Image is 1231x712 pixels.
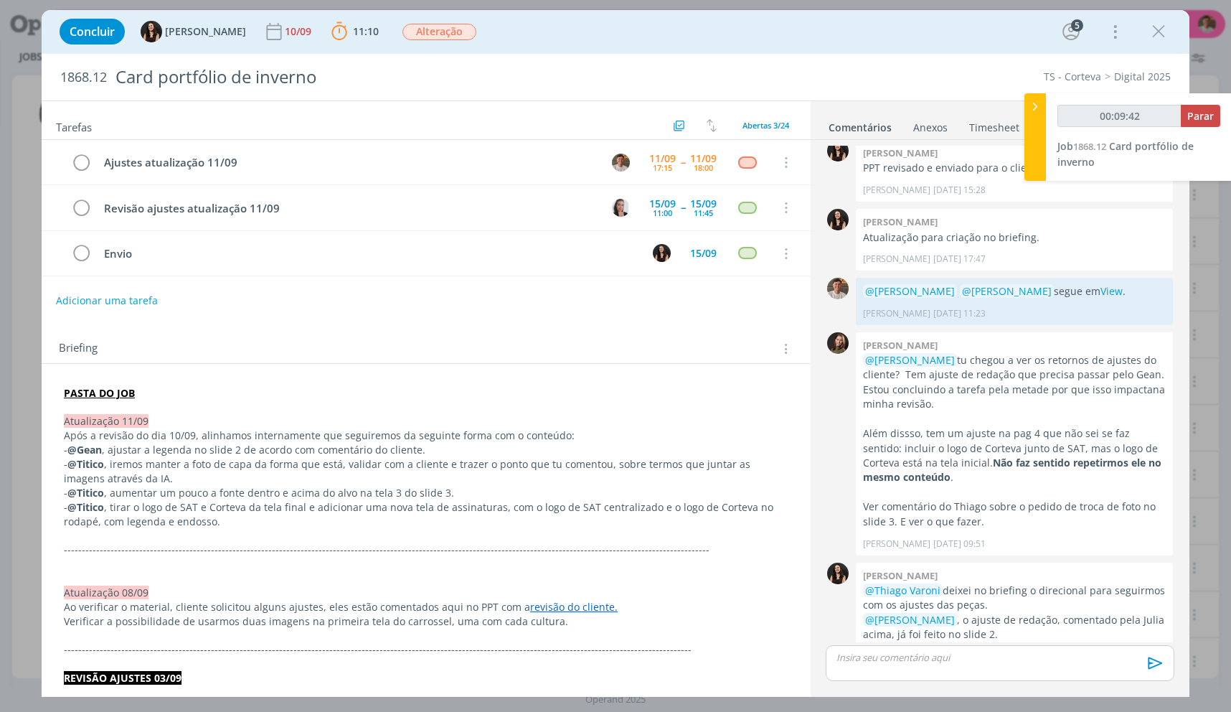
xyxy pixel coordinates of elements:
[42,10,1189,697] div: dialog
[67,457,104,471] strong: @Titico
[1187,109,1214,123] span: Parar
[863,184,930,197] p: [PERSON_NAME]
[70,26,115,37] span: Concluir
[610,197,631,218] button: C
[863,146,938,159] b: [PERSON_NAME]
[933,253,986,266] span: [DATE] 17:47
[707,119,717,132] img: arrow-down-up.svg
[690,248,717,258] div: 15/09
[865,284,955,298] span: @[PERSON_NAME]
[649,154,676,164] div: 11/09
[1057,139,1194,169] a: Job1868.12Card portfólio de inverno
[1060,20,1083,43] button: 5
[863,253,930,266] p: [PERSON_NAME]
[827,563,849,584] img: I
[141,21,162,42] img: I
[285,27,314,37] div: 10/09
[933,538,986,551] span: [DATE] 09:51
[865,584,940,597] span: @Thiago Varoni
[64,386,135,400] a: PASTA DO JOB
[64,457,788,486] p: - , iremos manter a foto de capa da forma que está, validar com a cliente e trazer o ponto que tu...
[64,614,788,629] p: Verificar a possibilidade de usarmos duas imagens na primeira tela do carrossel, uma com cada cul...
[962,284,1052,298] span: @[PERSON_NAME]
[653,244,671,262] img: I
[865,353,955,367] span: @[PERSON_NAME]
[863,161,1166,175] p: PPT revisado e enviado para o cliente.
[863,307,930,320] p: [PERSON_NAME]
[1057,139,1194,169] span: Card portfólio de inverno
[67,500,104,514] strong: @Titico
[827,278,849,299] img: T
[827,140,849,161] img: I
[98,154,598,172] div: Ajustes atualização 11/09
[141,21,246,42] button: I[PERSON_NAME]
[353,24,379,38] span: 11:10
[64,443,788,457] p: - , ajustar a legenda no slide 2 de acordo com comentário do cliente.
[865,613,955,627] span: @[PERSON_NAME]
[681,202,685,212] span: --
[530,600,618,614] a: revisão do cliente.
[863,353,1166,412] p: tu chegou a ver os retornos de ajustes do cliente? Tem ajuste de redação que precisa passar pelo ...
[67,486,104,500] strong: @Titico
[64,586,148,599] span: Atualização 08/09
[60,70,107,85] span: 1868.12
[694,164,713,172] div: 18:00
[827,209,849,230] img: I
[828,114,892,135] a: Comentários
[64,671,181,685] strong: REVISÃO AJUSTES 03/09
[863,500,1166,529] p: Ver comentário do Thiago sobre o pedido de troca de foto no slide 3. E ver o que fazer.
[742,120,789,131] span: Abertas 3/24
[64,428,788,443] p: Após a revisão do dia 10/09, alinhamos internamente que seguiremos da seguinte forma com o conteúdo:
[863,569,938,582] b: [PERSON_NAME]
[863,584,1166,613] p: deixei no briefing o direcional para seguirmos com os ajustes das peças.
[1044,70,1101,83] a: TS - Corteva
[863,215,938,228] b: [PERSON_NAME]
[863,538,930,551] p: [PERSON_NAME]
[651,243,672,264] button: I
[98,200,598,217] div: Revisão ajustes atualização 11/09
[690,154,717,164] div: 11/09
[64,543,788,557] p: -------------------------------------------------------------------------------------------------...
[110,60,702,95] div: Card portfólio de inverno
[67,443,102,456] strong: @Gean
[863,230,1166,245] p: Atualização para criação no briefing.
[612,199,630,217] img: C
[653,209,672,217] div: 11:00
[933,307,986,320] span: [DATE] 11:23
[863,456,1161,484] strong: Não faz sentido repetirmos ele no mesmo conteúdo
[694,209,713,217] div: 11:45
[98,245,639,263] div: Envio
[64,500,788,529] p: - , tirar o logo de SAT e Corteva da tela final e adicionar uma nova tela de assinaturas, com o l...
[55,288,159,314] button: Adicionar uma tarefa
[165,27,246,37] span: [PERSON_NAME]
[827,332,849,354] img: J
[681,157,685,167] span: --
[1100,284,1123,298] a: View
[328,20,382,43] button: 11:10
[59,339,98,358] span: Briefing
[56,117,92,134] span: Tarefas
[968,114,1020,135] a: Timesheet
[863,613,1166,642] p: , o ajuste de redação, comentado pela Julia acima, já foi feito no slide 2.
[1073,140,1106,153] span: 1868.12
[933,184,986,197] span: [DATE] 15:28
[610,151,631,173] button: T
[690,199,717,209] div: 15/09
[612,154,630,172] img: T
[863,339,938,352] b: [PERSON_NAME]
[1181,105,1220,127] button: Parar
[64,486,788,500] p: - , aumentar um pouco a fonte dentro e acima do alvo na tela 3 do slide 3.
[60,19,125,44] button: Concluir
[1114,70,1171,83] a: Digital 2025
[1071,19,1083,32] div: 5
[64,600,788,614] p: Ao verificar o material, cliente solicitou alguns ajustes, eles estão comentados aqui no PPT com a
[402,23,477,41] button: Alteração
[863,426,1166,485] p: Além dissso, tem um ajuste na pag 4 que não sei se faz sentido: incluir o logo de Corteva junto d...
[64,642,788,657] p: -------------------------------------------------------------------------------------------------...
[649,199,676,209] div: 15/09
[913,121,948,135] div: Anexos
[402,24,476,40] span: Alteração
[64,414,148,428] span: Atualização 11/09
[653,164,672,172] div: 17:15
